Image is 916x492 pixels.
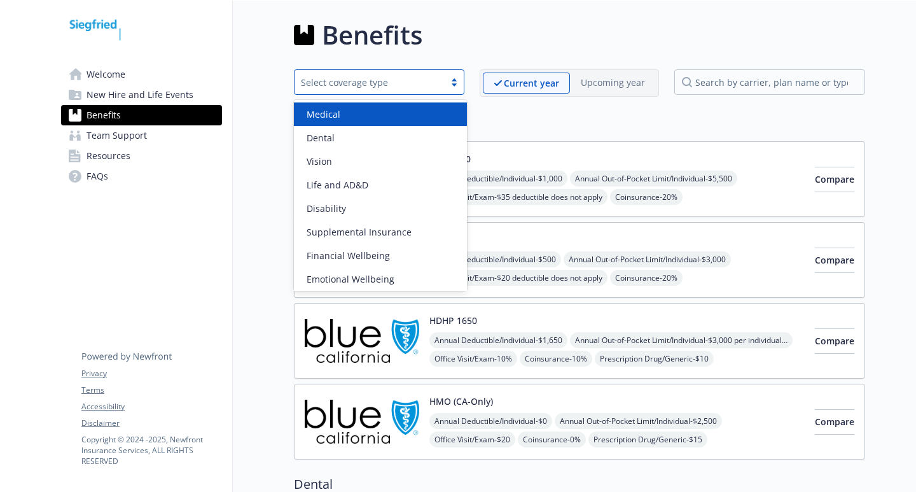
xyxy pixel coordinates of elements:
[307,249,390,262] span: Financial Wellbeing
[307,225,412,239] span: Supplemental Insurance
[307,131,335,144] span: Dental
[81,434,221,467] p: Copyright © 2024 - 2025 , Newfront Insurance Services, ALL RIGHTS RESERVED
[581,76,645,89] p: Upcoming year
[610,189,683,205] span: Coinsurance - 20%
[307,155,332,168] span: Vision
[294,112,865,131] h2: Medical
[429,189,607,205] span: Office Visit/Exam - $35 deductible does not apply
[307,178,368,192] span: Life and AD&D
[595,351,714,367] span: Prescription Drug/Generic - $10
[588,432,707,447] span: Prescription Drug/Generic - $15
[61,85,222,105] a: New Hire and Life Events
[815,173,854,185] span: Compare
[570,171,737,186] span: Annual Out-of-Pocket Limit/Individual - $5,500
[564,251,731,267] span: Annual Out-of-Pocket Limit/Individual - $3,000
[570,73,656,94] span: Upcoming year
[815,248,854,273] button: Compare
[81,418,221,429] a: Disclaimer
[61,146,222,166] a: Resources
[520,351,592,367] span: Coinsurance - 10%
[81,368,221,379] a: Privacy
[81,401,221,412] a: Accessibility
[815,416,854,428] span: Compare
[504,76,559,90] p: Current year
[61,105,222,125] a: Benefits
[87,125,147,146] span: Team Support
[87,166,108,186] span: FAQs
[429,351,517,367] span: Office Visit/Exam - 10%
[87,64,125,85] span: Welcome
[815,328,854,354] button: Compare
[610,270,683,286] span: Coinsurance - 20%
[81,384,221,396] a: Terms
[429,314,477,327] button: HDHP 1650
[429,332,567,348] span: Annual Deductible/Individual - $1,650
[429,171,567,186] span: Annual Deductible/Individual - $1,000
[429,413,552,429] span: Annual Deductible/Individual - $0
[570,332,793,348] span: Annual Out-of-Pocket Limit/Individual - $3,000 per individual / $3,500 per family member
[61,64,222,85] a: Welcome
[815,335,854,347] span: Compare
[305,314,419,368] img: Blue Shield of California carrier logo
[429,251,561,267] span: Annual Deductible/Individual - $500
[307,202,346,215] span: Disability
[518,432,586,447] span: Coinsurance - 0%
[674,69,865,95] input: search by carrier, plan name or type
[307,272,394,286] span: Emotional Wellbeing
[429,395,493,408] button: HMO (CA-Only)
[555,413,722,429] span: Annual Out-of-Pocket Limit/Individual - $2,500
[87,105,121,125] span: Benefits
[301,76,438,89] div: Select coverage type
[429,432,515,447] span: Office Visit/Exam - $20
[61,125,222,146] a: Team Support
[322,16,422,54] h1: Benefits
[307,108,340,121] span: Medical
[429,270,607,286] span: Office Visit/Exam - $20 deductible does not apply
[87,146,130,166] span: Resources
[815,254,854,266] span: Compare
[87,85,193,105] span: New Hire and Life Events
[815,167,854,192] button: Compare
[61,166,222,186] a: FAQs
[815,409,854,435] button: Compare
[305,395,419,449] img: Blue Shield of California carrier logo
